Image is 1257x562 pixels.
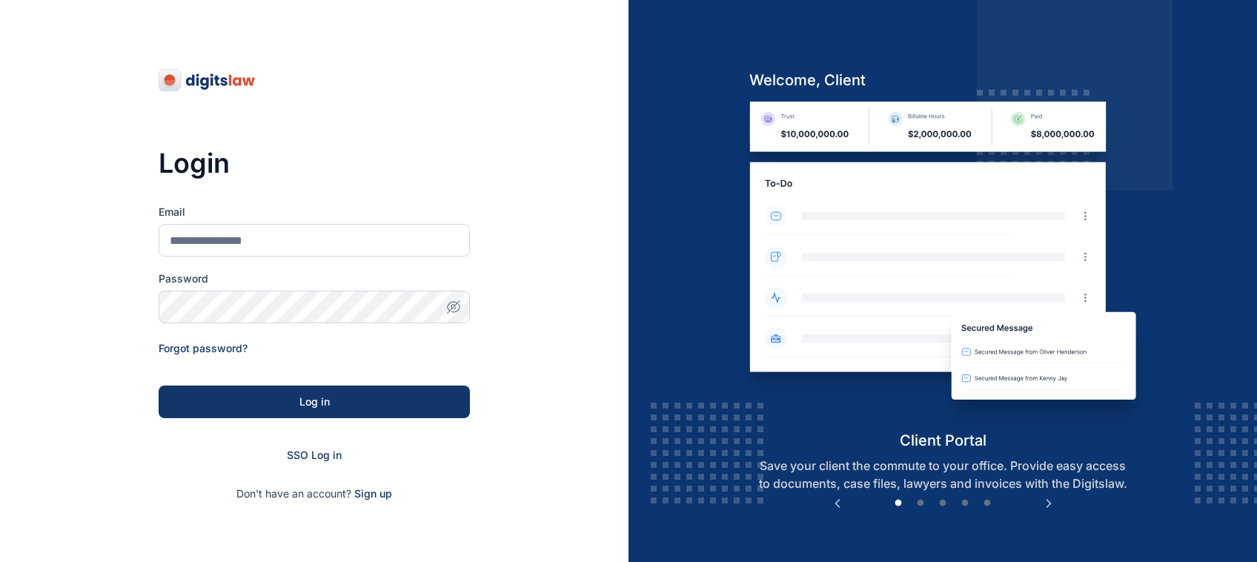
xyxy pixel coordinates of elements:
[159,205,470,219] label: Email
[935,496,950,511] button: 3
[958,496,972,511] button: 4
[913,496,928,511] button: 2
[159,271,470,286] label: Password
[737,457,1149,492] p: Save your client the commute to your office. Provide easy access to documents, case files, lawyer...
[159,68,256,92] img: digitslaw-logo
[354,486,392,501] span: Sign up
[159,386,470,418] button: Log in
[159,148,470,178] h3: Login
[1041,496,1056,511] button: Next
[737,70,1149,90] h5: welcome, client
[354,487,392,500] a: Sign up
[159,342,248,354] a: Forgot password?
[159,486,470,501] p: Don't have an account?
[287,449,342,461] a: SSO Log in
[980,496,995,511] button: 5
[830,496,845,511] button: Previous
[737,102,1149,430] img: client-portal
[182,394,446,409] div: Log in
[891,496,906,511] button: 1
[737,430,1149,451] h5: client portal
